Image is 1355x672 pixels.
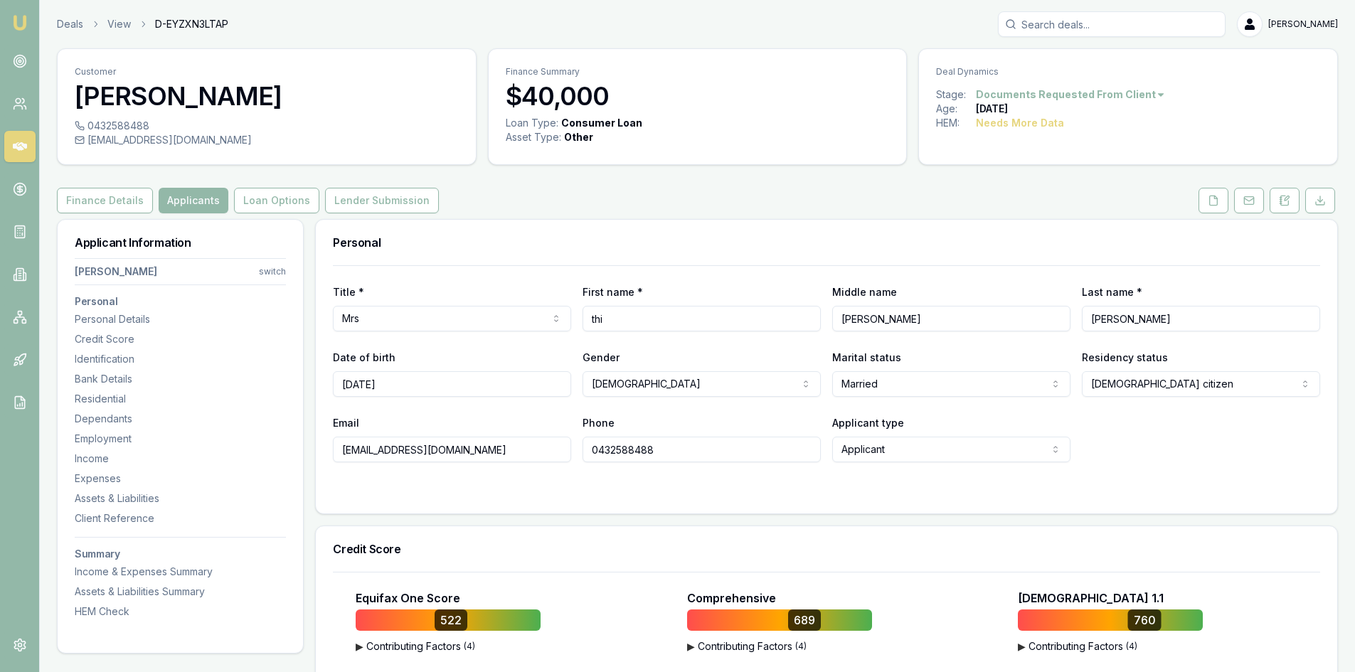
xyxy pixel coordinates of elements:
[75,471,286,486] div: Expenses
[156,188,231,213] a: Applicants
[976,87,1166,102] button: Documents Requested From Client
[75,604,286,619] div: HEM Check
[561,116,642,130] div: Consumer Loan
[976,102,1008,116] div: [DATE]
[259,266,286,277] div: switch
[75,237,286,248] h3: Applicant Information
[936,66,1320,78] p: Deal Dynamics
[1018,639,1026,654] span: ▶
[687,590,776,607] p: Comprehensive
[75,332,286,346] div: Credit Score
[506,116,558,130] div: Loan Type:
[998,11,1226,37] input: Search deals
[832,286,897,298] label: Middle name
[333,237,1320,248] h3: Personal
[333,543,1320,555] h3: Credit Score
[57,17,228,31] nav: breadcrumb
[583,417,615,429] label: Phone
[75,565,286,579] div: Income & Expenses Summary
[506,82,890,110] h3: $40,000
[976,116,1064,130] div: Needs More Data
[75,412,286,426] div: Dependants
[333,417,359,429] label: Email
[1126,641,1137,652] span: ( 4 )
[75,585,286,599] div: Assets & Liabilities Summary
[159,188,228,213] button: Applicants
[687,639,695,654] span: ▶
[356,590,460,607] p: Equifax One Score
[583,351,620,363] label: Gender
[231,188,322,213] a: Loan Options
[155,17,228,31] span: D-EYZXN3LTAP
[333,286,364,298] label: Title *
[57,188,153,213] button: Finance Details
[936,116,976,130] div: HEM:
[57,188,156,213] a: Finance Details
[435,609,467,631] div: 522
[1082,351,1168,363] label: Residency status
[75,511,286,526] div: Client Reference
[75,265,157,279] div: [PERSON_NAME]
[234,188,319,213] button: Loan Options
[75,432,286,446] div: Employment
[1268,18,1338,30] span: [PERSON_NAME]
[75,372,286,386] div: Bank Details
[75,452,286,466] div: Income
[75,312,286,326] div: Personal Details
[333,371,571,397] input: DD/MM/YYYY
[583,437,821,462] input: 0431 234 567
[75,392,286,406] div: Residential
[1128,609,1162,631] div: 760
[107,17,131,31] a: View
[795,641,807,652] span: ( 4 )
[356,639,541,654] button: ▶Contributing Factors(4)
[75,491,286,506] div: Assets & Liabilities
[936,87,976,102] div: Stage:
[75,549,286,559] h3: Summary
[333,351,395,363] label: Date of birth
[75,352,286,366] div: Identification
[583,286,643,298] label: First name *
[325,188,439,213] button: Lender Submission
[564,130,593,144] div: Other
[75,133,459,147] div: [EMAIL_ADDRESS][DOMAIN_NAME]
[11,14,28,31] img: emu-icon-u.png
[1018,639,1203,654] button: ▶Contributing Factors(4)
[75,66,459,78] p: Customer
[1018,590,1164,607] p: [DEMOGRAPHIC_DATA] 1.1
[832,417,904,429] label: Applicant type
[75,119,459,133] div: 0432588488
[322,188,442,213] a: Lender Submission
[788,609,821,631] div: 689
[75,82,459,110] h3: [PERSON_NAME]
[506,130,561,144] div: Asset Type :
[356,639,363,654] span: ▶
[832,351,901,363] label: Marital status
[936,102,976,116] div: Age:
[506,66,890,78] p: Finance Summary
[1082,286,1142,298] label: Last name *
[687,639,872,654] button: ▶Contributing Factors(4)
[464,641,475,652] span: ( 4 )
[57,17,83,31] a: Deals
[75,297,286,306] h3: Personal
